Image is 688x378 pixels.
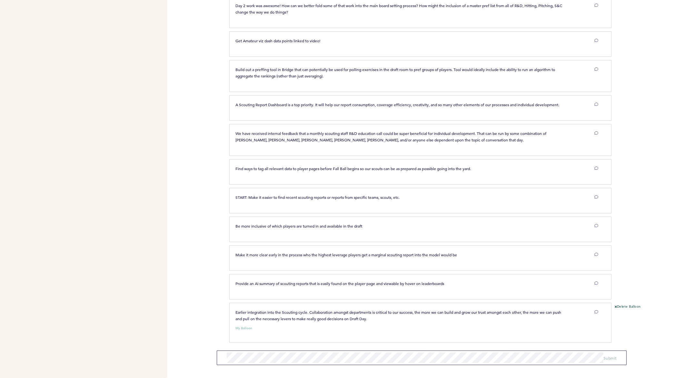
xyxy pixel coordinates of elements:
[235,67,556,78] span: Build out a preffing tool in Bridge that can potentially be used for polling exercises in the dra...
[235,252,457,257] span: Make it more clear early in the process who the highest leverage players get a marginal scouting ...
[235,102,559,107] span: A Scouting Report Dashboard is a top priority. It will help our report consumption, coverage effi...
[235,166,471,171] span: Find ways to tag all relevant data to player pages before Fall Ball begins so our scouts can be a...
[603,355,617,361] button: Submit
[235,38,320,43] span: Get Amateur viz dash data points linked to video!
[235,281,444,286] span: Provide an AI summary of scouting reports that is easily found on the player page and viewable by...
[235,223,362,229] span: Be more inclusive of which players are turned in and available in the draft
[235,131,547,142] span: We have received internal feedback that a monthly scouting staff R&D education call could be supe...
[235,310,562,321] span: Earlier integration into the Scouting cycle. Collaboration amongst departments is critical to our...
[603,355,617,361] span: Submit
[235,3,563,15] span: Day 2 work was awesome! How can we better fold some of that work into the main board setting proc...
[235,195,400,200] span: START: Make it easier to find recent scouting reports or reports from specific teams, scouts, etc.
[615,304,641,310] button: Delete Balloon
[235,327,252,330] small: My Balloon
